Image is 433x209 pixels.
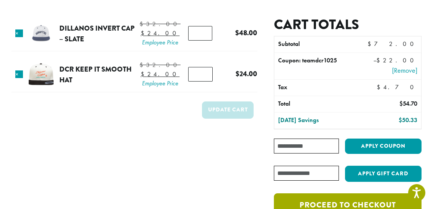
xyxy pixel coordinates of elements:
[235,28,239,38] span: $
[140,20,181,28] bdi: 32.00
[188,26,212,41] input: Product quantity
[15,70,23,78] a: Remove this item
[377,83,417,91] bdi: 4.70
[274,96,362,112] th: Total
[274,113,362,129] th: [DATE] Savings
[399,100,403,108] span: $
[202,101,254,119] button: Update cart
[377,83,383,91] span: $
[15,29,23,37] a: Remove this item
[140,38,181,47] span: Employee Price
[141,29,180,37] bdi: 24.00
[188,67,213,82] input: Product quantity
[368,40,417,48] bdi: 72.00
[141,70,147,78] span: $
[345,166,422,182] button: Apply Gift Card
[236,69,257,79] bdi: 24.00
[235,28,257,38] bdi: 48.00
[399,116,417,124] bdi: 50.33
[362,53,421,79] td: –
[368,40,374,48] span: $
[140,79,181,88] span: Employee Price
[140,20,146,28] span: $
[376,56,417,64] span: 22.00
[399,100,417,108] bdi: 54.70
[274,36,362,52] th: Subtotal
[236,69,239,79] span: $
[274,16,422,33] h2: Cart totals
[29,63,54,86] img: DCR Keep It Smooth Hat
[29,21,54,46] img: Dillanos Invert Cap - Slate
[59,23,135,44] a: Dillanos Invert Cap – Slate
[366,65,417,75] a: Remove teamdcr1025 coupon
[376,56,383,64] span: $
[140,61,146,69] span: $
[59,64,132,85] a: DCR Keep It Smooth Hat
[141,70,180,78] bdi: 24.00
[140,61,181,69] bdi: 32.00
[345,139,422,154] button: Apply coupon
[399,116,402,124] span: $
[141,29,147,37] span: $
[274,80,373,96] th: Tax
[274,53,362,79] th: Coupon: teamdcr1025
